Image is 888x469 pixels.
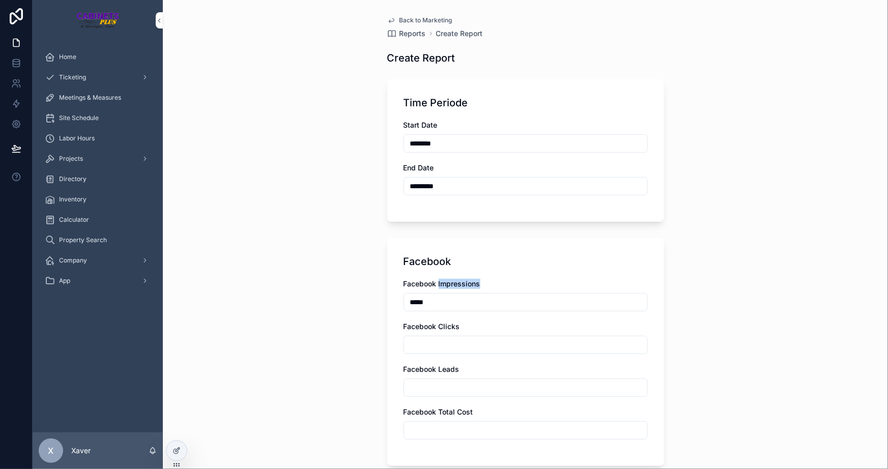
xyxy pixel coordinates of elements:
[59,277,70,285] span: App
[387,28,426,39] a: Reports
[387,16,452,24] a: Back to Marketing
[59,256,87,265] span: Company
[404,121,438,129] span: Start Date
[39,170,157,188] a: Directory
[71,446,91,456] p: Xaver
[59,134,95,142] span: Labor Hours
[39,211,157,229] a: Calculator
[48,445,54,457] span: X
[59,94,121,102] span: Meetings & Measures
[404,96,468,110] h1: Time Periode
[436,28,483,39] a: Create Report
[39,89,157,107] a: Meetings & Measures
[59,216,89,224] span: Calculator
[39,68,157,86] a: Ticketing
[59,53,76,61] span: Home
[39,129,157,148] a: Labor Hours
[59,175,87,183] span: Directory
[39,251,157,270] a: Company
[387,51,455,65] h1: Create Report
[404,322,460,331] span: Facebook Clicks
[404,163,434,172] span: End Date
[59,114,99,122] span: Site Schedule
[404,279,480,288] span: Facebook Impressions
[39,231,157,249] a: Property Search
[404,254,451,269] h1: Facebook
[39,109,157,127] a: Site Schedule
[76,12,120,28] img: App logo
[39,48,157,66] a: Home
[399,28,426,39] span: Reports
[59,155,83,163] span: Projects
[59,195,87,203] span: Inventory
[39,150,157,168] a: Projects
[404,365,460,373] span: Facebook Leads
[399,16,452,24] span: Back to Marketing
[39,272,157,290] a: App
[59,73,86,81] span: Ticketing
[59,236,107,244] span: Property Search
[33,41,163,303] div: scrollable content
[39,190,157,209] a: Inventory
[404,407,473,416] span: Facebook Total Cost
